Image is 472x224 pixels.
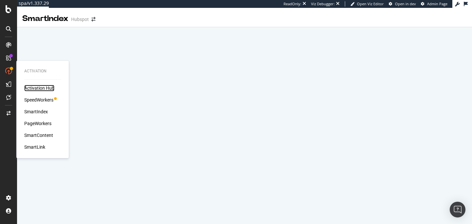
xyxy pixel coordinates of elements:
span: Admin Page [427,1,447,6]
span: Open in dev [395,1,416,6]
a: SmartLink [24,144,45,150]
a: SmartIndex [24,108,48,115]
span: Open Viz Editor [357,1,384,6]
div: Hubspot [71,16,89,23]
div: Activation [24,68,61,74]
a: PageWorkers [24,120,51,127]
div: Open Intercom Messenger [450,202,465,217]
div: ReadOnly: [284,1,301,7]
a: Open Viz Editor [350,1,384,7]
a: Open in dev [389,1,416,7]
div: arrow-right-arrow-left [91,17,95,22]
a: Activation Hub [24,85,54,91]
a: Admin Page [421,1,447,7]
div: SmartIndex [22,13,69,24]
div: Viz Debugger: [311,1,335,7]
a: SmartContent [24,132,53,139]
a: SpeedWorkers [24,97,53,103]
